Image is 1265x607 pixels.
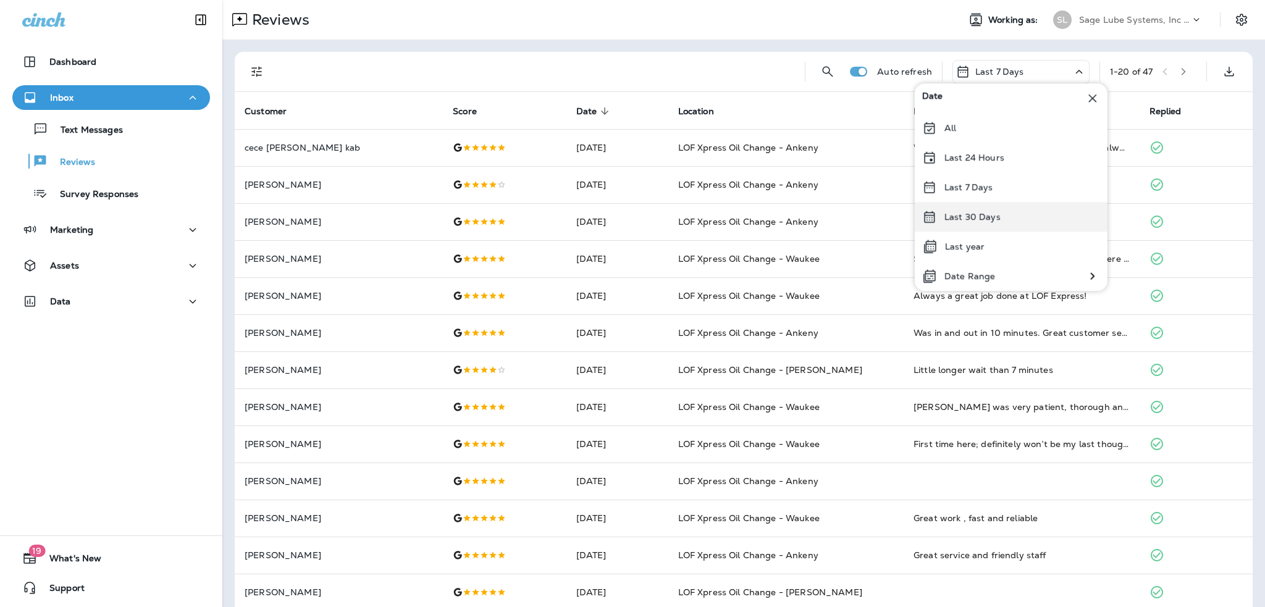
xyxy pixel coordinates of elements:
[914,141,1129,154] div: Went in for oil change and was fast which is always nice. They answered all my questions with pat...
[678,401,820,412] span: LOF Xpress Oil Change - Waukee
[914,327,1129,339] div: Was in and out in 10 minutes. Great customer service.
[678,290,820,301] span: LOF Xpress Oil Change - Waukee
[1149,106,1182,117] span: Replied
[678,587,862,598] span: LOF Xpress Oil Change - [PERSON_NAME]
[914,401,1129,413] div: Jonathon was very patient, thorough and pleasant. The employee who greeted me at the drive up win...
[914,106,1005,117] span: Review Comment
[566,203,668,240] td: [DATE]
[245,328,433,338] p: [PERSON_NAME]
[245,143,433,153] p: cece [PERSON_NAME] kab
[1230,9,1253,31] button: Settings
[678,327,818,338] span: LOF Xpress Oil Change - Ankeny
[678,253,820,264] span: LOF Xpress Oil Change - Waukee
[12,116,210,142] button: Text Messages
[566,537,668,574] td: [DATE]
[245,476,433,486] p: [PERSON_NAME]
[945,241,985,251] p: Last year
[914,253,1129,265] div: Super quick and easy oil change! The guys there that helped were great!
[12,546,210,571] button: 19What's New
[1079,15,1190,25] p: Sage Lube Systems, Inc dba LOF Xpress Oil Change
[12,289,210,314] button: Data
[576,106,613,117] span: Date
[914,106,989,117] span: Review Comment
[576,106,597,117] span: Date
[944,182,993,192] p: Last 7 Days
[914,549,1129,561] div: Great service and friendly staff
[245,402,433,412] p: [PERSON_NAME]
[245,291,433,301] p: [PERSON_NAME]
[245,59,269,84] button: Filters
[48,157,95,169] p: Reviews
[914,438,1129,450] div: First time here; definitely won’t be my last though. 🤗Great friendly service & super fast‼️
[50,225,93,235] p: Marketing
[50,93,74,103] p: Inbox
[566,240,668,277] td: [DATE]
[678,550,818,561] span: LOF Xpress Oil Change - Ankeny
[453,106,493,117] span: Score
[944,123,956,133] p: All
[245,365,433,375] p: [PERSON_NAME]
[944,212,1001,222] p: Last 30 Days
[678,106,730,117] span: Location
[678,513,820,524] span: LOF Xpress Oil Change - Waukee
[245,180,433,190] p: [PERSON_NAME]
[245,106,287,117] span: Customer
[245,550,433,560] p: [PERSON_NAME]
[183,7,218,32] button: Collapse Sidebar
[678,142,818,153] span: LOF Xpress Oil Change - Ankeny
[566,166,668,203] td: [DATE]
[988,15,1041,25] span: Working as:
[678,216,818,227] span: LOF Xpress Oil Change - Ankeny
[914,364,1129,376] div: Little longer wait than 7 minutes
[566,129,668,166] td: [DATE]
[28,545,45,557] span: 19
[678,106,714,117] span: Location
[50,261,79,270] p: Assets
[944,271,995,281] p: Date Range
[975,67,1024,77] p: Last 7 Days
[566,351,668,388] td: [DATE]
[678,438,820,450] span: LOF Xpress Oil Change - Waukee
[1149,106,1198,117] span: Replied
[245,587,433,597] p: [PERSON_NAME]
[12,85,210,110] button: Inbox
[914,512,1129,524] div: Great work , fast and reliable
[245,217,433,227] p: [PERSON_NAME]
[245,254,433,264] p: [PERSON_NAME]
[1053,10,1072,29] div: SL
[1110,67,1153,77] div: 1 - 20 of 47
[12,576,210,600] button: Support
[245,439,433,449] p: [PERSON_NAME]
[566,277,668,314] td: [DATE]
[815,59,840,84] button: Search Reviews
[12,148,210,174] button: Reviews
[49,57,96,67] p: Dashboard
[50,296,71,306] p: Data
[566,500,668,537] td: [DATE]
[37,583,85,598] span: Support
[245,106,303,117] span: Customer
[566,314,668,351] td: [DATE]
[566,425,668,463] td: [DATE]
[678,179,818,190] span: LOF Xpress Oil Change - Ankeny
[12,180,210,206] button: Survey Responses
[453,106,477,117] span: Score
[566,463,668,500] td: [DATE]
[566,388,668,425] td: [DATE]
[12,217,210,242] button: Marketing
[678,475,818,487] span: LOF Xpress Oil Change - Ankeny
[37,553,101,568] span: What's New
[914,290,1129,302] div: Always a great job done at LOF Express!
[944,153,1004,162] p: Last 24 Hours
[48,125,123,136] p: Text Messages
[247,10,309,29] p: Reviews
[12,49,210,74] button: Dashboard
[877,67,932,77] p: Auto refresh
[678,364,862,375] span: LOF Xpress Oil Change - [PERSON_NAME]
[12,253,210,278] button: Assets
[245,513,433,523] p: [PERSON_NAME]
[1217,59,1242,84] button: Export as CSV
[48,189,138,201] p: Survey Responses
[922,91,943,106] span: Date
